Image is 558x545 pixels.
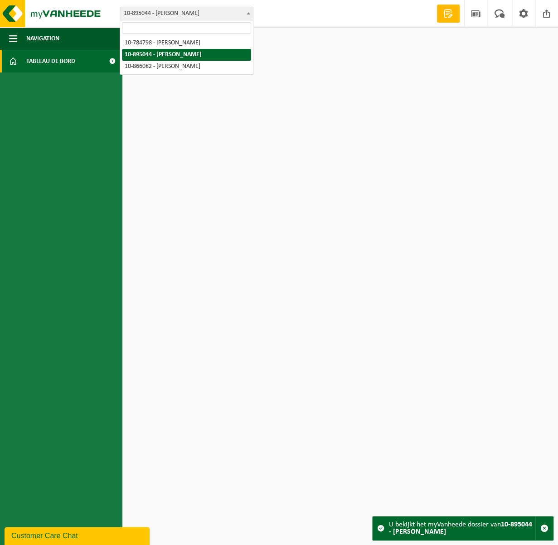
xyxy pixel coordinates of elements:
[122,37,251,49] li: 10-784798 - [PERSON_NAME]
[389,516,535,540] div: U bekijkt het myVanheede dossier van
[26,27,59,50] span: Navigation
[120,7,253,20] span: 10-895044 - TRAITEUR GERALDINE - JAMBES
[5,525,151,545] iframe: chat widget
[122,49,251,61] li: 10-895044 - [PERSON_NAME]
[26,50,75,72] span: Tableau de bord
[122,61,251,72] li: 10-866082 - [PERSON_NAME]
[389,521,532,535] strong: 10-895044 - [PERSON_NAME]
